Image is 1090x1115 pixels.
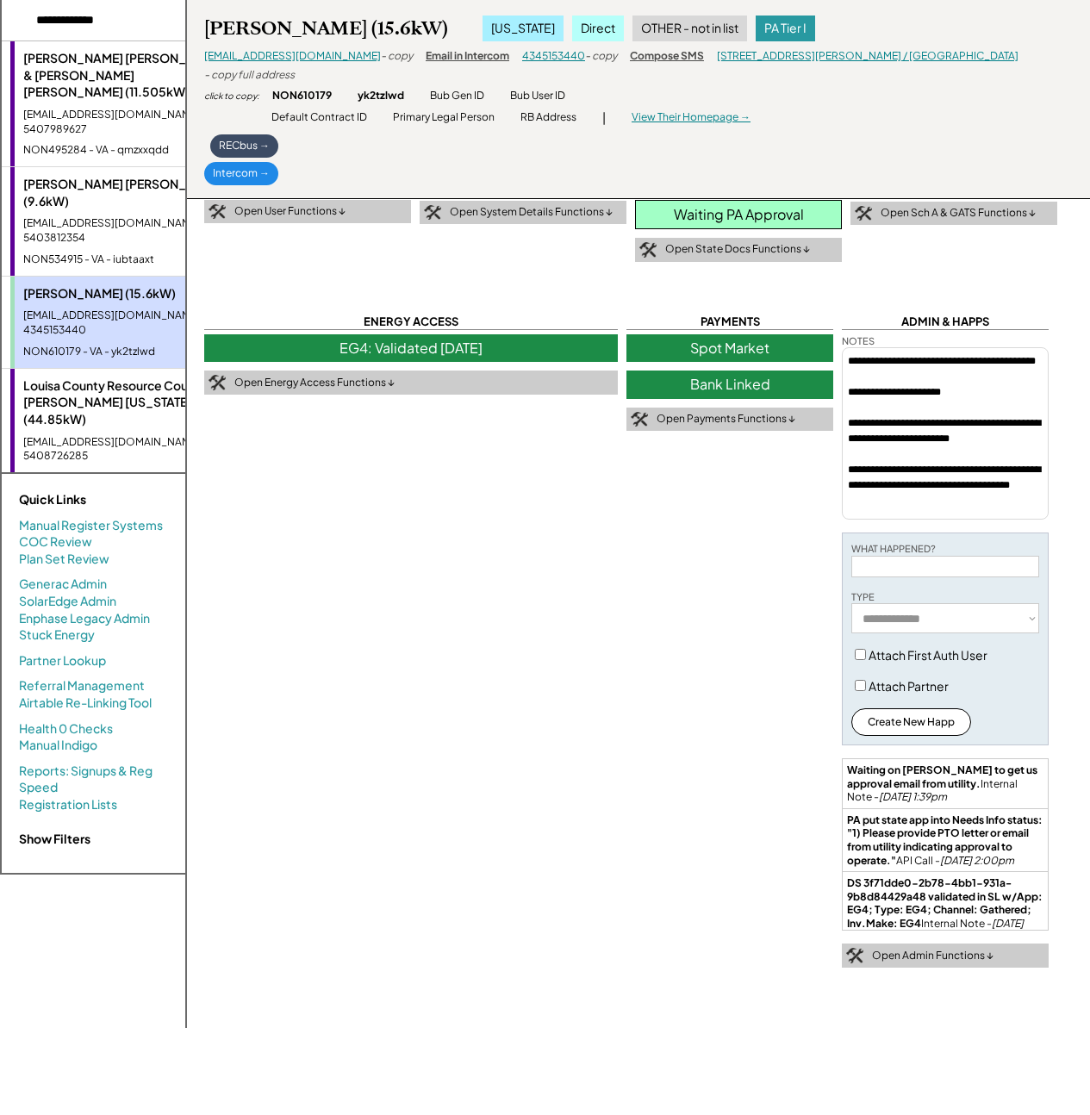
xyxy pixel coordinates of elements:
[19,652,106,670] a: Partner Lookup
[209,375,226,390] img: tool-icon.png
[19,720,113,738] a: Health 0 Checks
[635,200,842,229] div: Waiting PA Approval
[210,134,278,158] div: RECbus →
[19,831,90,846] strong: Show Filters
[665,242,810,257] div: Open State Docs Functions ↓
[847,763,1039,790] strong: Waiting on [PERSON_NAME] to get us approval email from utility.
[940,854,1014,867] em: [DATE] 2:00pm
[847,813,1044,867] strong: PA put state app into Needs Info status: "1) Please provide PTO letter or email from utility indi...
[204,314,618,330] div: ENERGY ACCESS
[847,876,1044,930] strong: DS 3f71dde0-2b78-4bb1-931a-9b8d84429a48 validated in SL w/App: EG4; Type: EG4; Channel: Gathered;...
[23,143,234,158] div: NON495284 - VA - qmzxxqdd
[23,252,234,267] div: NON534915 - VA - iubtaaxt
[19,576,107,593] a: Generac Admin
[19,626,95,644] a: Stuck Energy
[639,242,657,258] img: tool-icon.png
[881,206,1036,221] div: Open Sch A & GATS Functions ↓
[855,206,872,221] img: tool-icon.png
[19,533,92,551] a: COC Review
[204,16,448,40] div: [PERSON_NAME] (15.6kW)
[23,377,233,428] div: Louisa County Resource Council of [PERSON_NAME] [US_STATE] (44.85kW)
[23,308,234,338] div: [EMAIL_ADDRESS][DOMAIN_NAME] - 4345153440
[756,16,815,41] div: PA Tier I
[23,470,233,485] div: NON432213 - VA - tergbleo
[23,176,234,209] div: [PERSON_NAME] [PERSON_NAME] (9.6kW)
[19,763,168,796] a: Reports: Signups & Reg Speed
[204,49,381,62] a: [EMAIL_ADDRESS][DOMAIN_NAME]
[19,517,163,534] a: Manual Register Systems
[851,708,971,736] button: Create New Happ
[632,16,747,41] div: OTHER - not in list
[869,647,987,663] label: Attach First Auth User
[869,678,949,694] label: Attach Partner
[632,110,751,125] div: View Their Homepage →
[19,796,117,813] a: Registration Lists
[522,49,585,62] a: 4345153440
[430,89,484,103] div: Bub Gen ID
[204,162,278,185] div: Intercom →
[631,412,648,427] img: tool-icon.png
[23,108,234,137] div: [EMAIL_ADDRESS][DOMAIN_NAME] - 5407989627
[572,16,624,41] div: Direct
[23,435,233,464] div: [EMAIL_ADDRESS][DOMAIN_NAME] - 5408726285
[520,110,576,125] div: RB Address
[23,345,234,359] div: NON610179 - VA - yk2tzlwd
[19,737,97,754] a: Manual Indigo
[630,49,704,64] div: Compose SMS
[626,334,833,362] div: Spot Market
[424,205,441,221] img: tool-icon.png
[602,109,606,127] div: |
[19,677,145,695] a: Referral Management
[847,876,1043,944] div: Internal Note -
[426,49,509,64] div: Email in Intercom
[204,68,295,83] div: - copy full address
[847,813,1043,867] div: API Call -
[381,49,413,64] div: - copy
[19,695,152,712] a: Airtable Re-Linking Tool
[234,204,346,219] div: Open User Functions ↓
[23,50,234,101] div: [PERSON_NAME] [PERSON_NAME] & [PERSON_NAME] [PERSON_NAME] (11.505kW)
[879,790,947,803] em: [DATE] 1:39pm
[842,334,875,347] div: NOTES
[510,89,565,103] div: Bub User ID
[851,590,875,603] div: TYPE
[204,90,259,102] div: click to copy:
[717,49,1018,62] a: [STREET_ADDRESS][PERSON_NAME] / [GEOGRAPHIC_DATA]
[450,205,613,220] div: Open System Details Functions ↓
[872,949,993,963] div: Open Admin Functions ↓
[271,110,367,125] div: Default Contract ID
[842,314,1049,330] div: ADMIN & HAPPS
[272,89,332,103] div: NON610179
[657,412,795,427] div: Open Payments Functions ↓
[209,204,226,220] img: tool-icon.png
[19,610,150,627] a: Enphase Legacy Admin
[19,491,191,508] div: Quick Links
[393,110,495,125] div: Primary Legal Person
[626,371,833,398] div: Bank Linked
[23,216,234,246] div: [EMAIL_ADDRESS][DOMAIN_NAME] - 5403812354
[851,542,936,555] div: WHAT HAPPENED?
[23,285,234,302] div: [PERSON_NAME] (15.6kW)
[358,89,404,103] div: yk2tzlwd
[626,314,833,330] div: PAYMENTS
[19,593,116,610] a: SolarEdge Admin
[234,376,395,390] div: Open Energy Access Functions ↓
[846,948,863,963] img: tool-icon.png
[204,334,618,362] div: EG4: Validated [DATE]
[847,763,1043,804] div: Internal Note -
[483,16,564,41] div: [US_STATE]
[585,49,617,64] div: - copy
[19,551,109,568] a: Plan Set Review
